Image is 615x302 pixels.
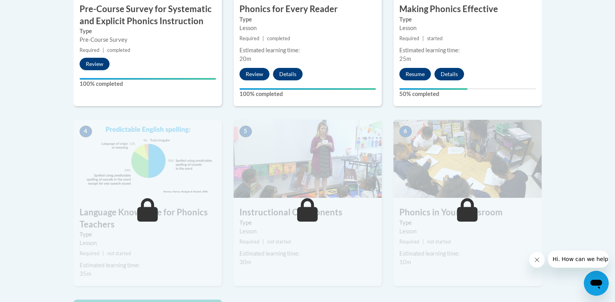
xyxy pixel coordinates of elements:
span: 4 [80,126,92,137]
span: not started [267,239,291,245]
h3: Phonics in Your Classroom [393,206,542,219]
h3: Making Phonics Effective [393,3,542,15]
span: | [103,250,104,256]
span: | [422,36,424,41]
button: Resume [399,68,431,80]
span: Required [399,36,419,41]
div: Estimated learning time: [239,249,376,258]
img: Course Image [234,120,382,198]
span: 6 [399,126,412,137]
label: Type [399,219,536,227]
span: not started [107,250,131,256]
label: 50% completed [399,90,536,98]
iframe: Message from company [548,250,609,268]
span: 5 [239,126,252,137]
span: completed [267,36,290,41]
span: Required [399,239,419,245]
div: Lesson [80,239,216,247]
h3: Pre-Course Survey for Systematic and Explicit Phonics Instruction [74,3,222,27]
h3: Instructional Components [234,206,382,219]
label: Type [80,27,216,36]
span: 30m [239,259,251,265]
div: Estimated learning time: [239,46,376,55]
button: Review [239,68,269,80]
span: Required [239,36,259,41]
span: completed [107,47,130,53]
span: Required [80,250,99,256]
span: Required [80,47,99,53]
span: Required [239,239,259,245]
div: Your progress [80,78,216,80]
div: Your progress [399,88,468,90]
span: | [262,239,264,245]
div: Lesson [399,24,536,32]
div: Estimated learning time: [80,261,216,270]
img: Course Image [74,120,222,198]
span: 25m [399,55,411,62]
label: 100% completed [239,90,376,98]
span: not started [427,239,451,245]
h3: Phonics for Every Reader [234,3,382,15]
label: Type [399,15,536,24]
span: | [422,239,424,245]
span: 35m [80,270,91,277]
span: 20m [239,55,251,62]
button: Details [273,68,303,80]
button: Review [80,58,110,70]
div: Lesson [399,227,536,236]
label: 100% completed [80,80,216,88]
div: Estimated learning time: [399,46,536,55]
div: Pre-Course Survey [80,36,216,44]
span: started [427,36,443,41]
img: Course Image [393,120,542,198]
div: Lesson [239,227,376,236]
label: Type [239,15,376,24]
label: Type [80,230,216,239]
div: Lesson [239,24,376,32]
iframe: Button to launch messaging window [584,271,609,296]
span: | [262,36,264,41]
iframe: Close message [529,252,545,268]
h3: Language Knowledge for Phonics Teachers [74,206,222,231]
button: Details [434,68,464,80]
div: Estimated learning time: [399,249,536,258]
span: | [103,47,104,53]
span: 10m [399,259,411,265]
label: Type [239,219,376,227]
div: Your progress [239,88,376,90]
span: Hi. How can we help? [5,5,63,12]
